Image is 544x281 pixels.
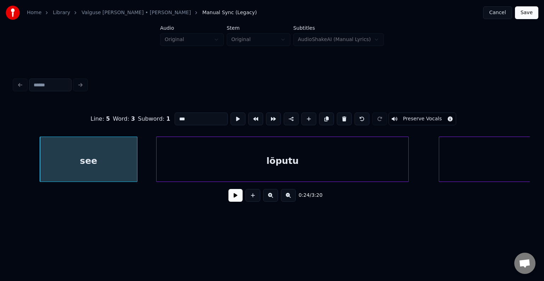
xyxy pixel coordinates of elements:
div: Subword : [138,115,170,123]
div: Open chat [514,253,535,274]
span: 3:20 [311,192,322,199]
img: youka [6,6,20,20]
label: Stem [227,25,290,30]
label: Audio [160,25,224,30]
span: 3 [131,115,135,122]
button: Toggle [389,113,457,125]
a: Valguse [PERSON_NAME] • [PERSON_NAME] [81,9,191,16]
div: Word : [113,115,135,123]
span: Manual Sync (Legacy) [202,9,257,16]
div: Line : [91,115,110,123]
span: 5 [106,115,110,122]
span: 1 [166,115,170,122]
a: Home [27,9,41,16]
nav: breadcrumb [27,9,257,16]
div: / [299,192,316,199]
button: Cancel [483,6,512,19]
button: Save [515,6,538,19]
label: Subtitles [293,25,384,30]
a: Library [53,9,70,16]
span: 0:24 [299,192,310,199]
